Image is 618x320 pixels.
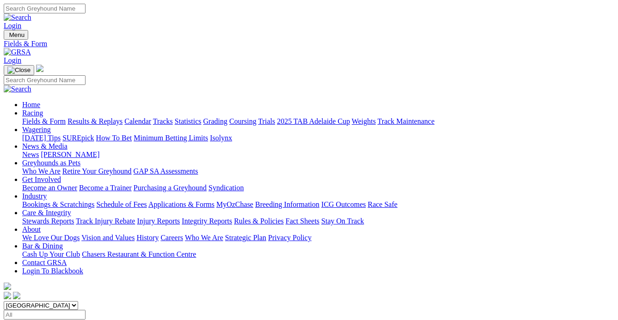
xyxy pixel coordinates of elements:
[136,234,159,242] a: History
[22,151,614,159] div: News & Media
[255,200,319,208] a: Breeding Information
[4,40,614,48] a: Fields & Form
[22,200,614,209] div: Industry
[153,117,173,125] a: Tracks
[22,109,43,117] a: Racing
[79,184,132,192] a: Become a Trainer
[203,117,227,125] a: Grading
[225,234,266,242] a: Strategic Plan
[22,250,80,258] a: Cash Up Your Club
[367,200,397,208] a: Race Safe
[22,250,614,259] div: Bar & Dining
[234,217,284,225] a: Rules & Policies
[4,4,86,13] input: Search
[22,117,614,126] div: Racing
[4,85,31,93] img: Search
[41,151,99,158] a: [PERSON_NAME]
[134,167,198,175] a: GAP SA Assessments
[22,184,614,192] div: Get Involved
[22,192,47,200] a: Industry
[22,234,614,242] div: About
[268,234,312,242] a: Privacy Policy
[22,267,83,275] a: Login To Blackbook
[4,292,11,299] img: facebook.svg
[22,217,74,225] a: Stewards Reports
[22,167,614,175] div: Greyhounds as Pets
[13,292,20,299] img: twitter.svg
[229,117,257,125] a: Coursing
[81,234,135,242] a: Vision and Values
[22,151,39,158] a: News
[321,200,366,208] a: ICG Outcomes
[210,134,232,142] a: Isolynx
[22,142,67,150] a: News & Media
[22,234,80,242] a: We Love Our Dogs
[4,65,34,75] button: Toggle navigation
[9,31,24,38] span: Menu
[134,184,207,192] a: Purchasing a Greyhound
[82,250,196,258] a: Chasers Restaurant & Function Centre
[148,200,214,208] a: Applications & Forms
[258,117,275,125] a: Trials
[4,310,86,320] input: Select date
[4,283,11,290] img: logo-grsa-white.png
[22,225,41,233] a: About
[7,66,31,74] img: Close
[22,126,51,133] a: Wagering
[22,134,61,142] a: [DATE] Tips
[4,30,28,40] button: Toggle navigation
[137,217,180,225] a: Injury Reports
[22,117,66,125] a: Fields & Form
[22,175,61,183] a: Get Involved
[22,159,80,167] a: Greyhounds as Pets
[22,200,94,208] a: Bookings & Scratchings
[4,13,31,22] img: Search
[4,48,31,56] img: GRSA
[182,217,232,225] a: Integrity Reports
[22,259,67,266] a: Contact GRSA
[67,117,122,125] a: Results & Replays
[124,117,151,125] a: Calendar
[175,117,202,125] a: Statistics
[277,117,350,125] a: 2025 TAB Adelaide Cup
[378,117,434,125] a: Track Maintenance
[22,101,40,109] a: Home
[62,134,94,142] a: SUREpick
[160,234,183,242] a: Careers
[321,217,364,225] a: Stay On Track
[36,65,43,72] img: logo-grsa-white.png
[4,22,21,30] a: Login
[286,217,319,225] a: Fact Sheets
[216,200,253,208] a: MyOzChase
[22,217,614,225] div: Care & Integrity
[4,75,86,85] input: Search
[96,200,147,208] a: Schedule of Fees
[22,167,61,175] a: Who We Are
[22,209,71,217] a: Care & Integrity
[76,217,135,225] a: Track Injury Rebate
[185,234,223,242] a: Who We Are
[62,167,132,175] a: Retire Your Greyhound
[96,134,132,142] a: How To Bet
[134,134,208,142] a: Minimum Betting Limits
[22,242,63,250] a: Bar & Dining
[4,56,21,64] a: Login
[352,117,376,125] a: Weights
[22,134,614,142] div: Wagering
[22,184,77,192] a: Become an Owner
[208,184,244,192] a: Syndication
